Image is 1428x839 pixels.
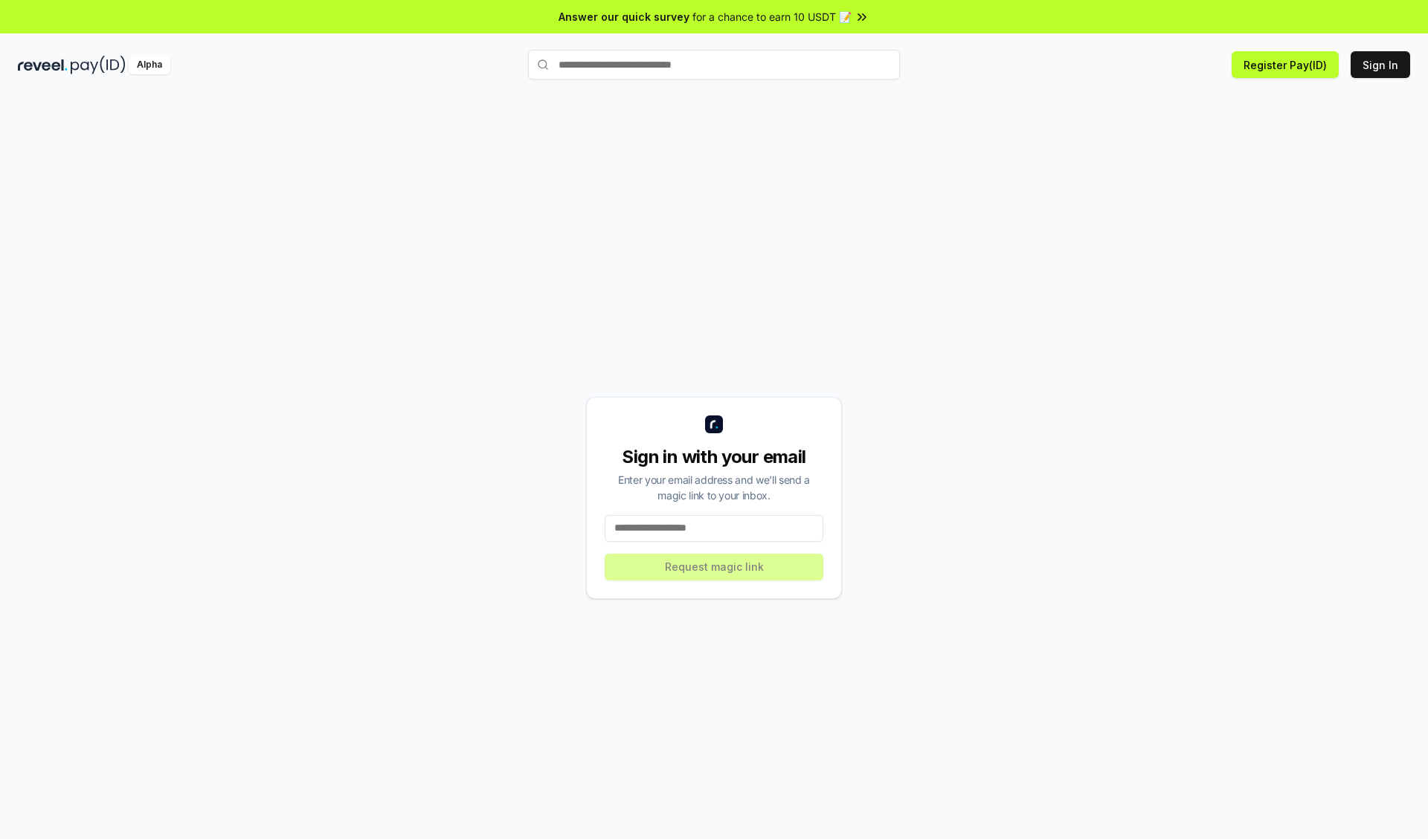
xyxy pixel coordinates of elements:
button: Register Pay(ID) [1232,51,1339,78]
div: Alpha [129,56,170,74]
button: Sign In [1351,51,1410,78]
div: Sign in with your email [605,445,823,469]
img: pay_id [71,56,126,74]
div: Enter your email address and we’ll send a magic link to your inbox. [605,472,823,503]
img: logo_small [705,415,723,433]
span: for a chance to earn 10 USDT 📝 [692,9,852,25]
img: reveel_dark [18,56,68,74]
span: Answer our quick survey [559,9,689,25]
